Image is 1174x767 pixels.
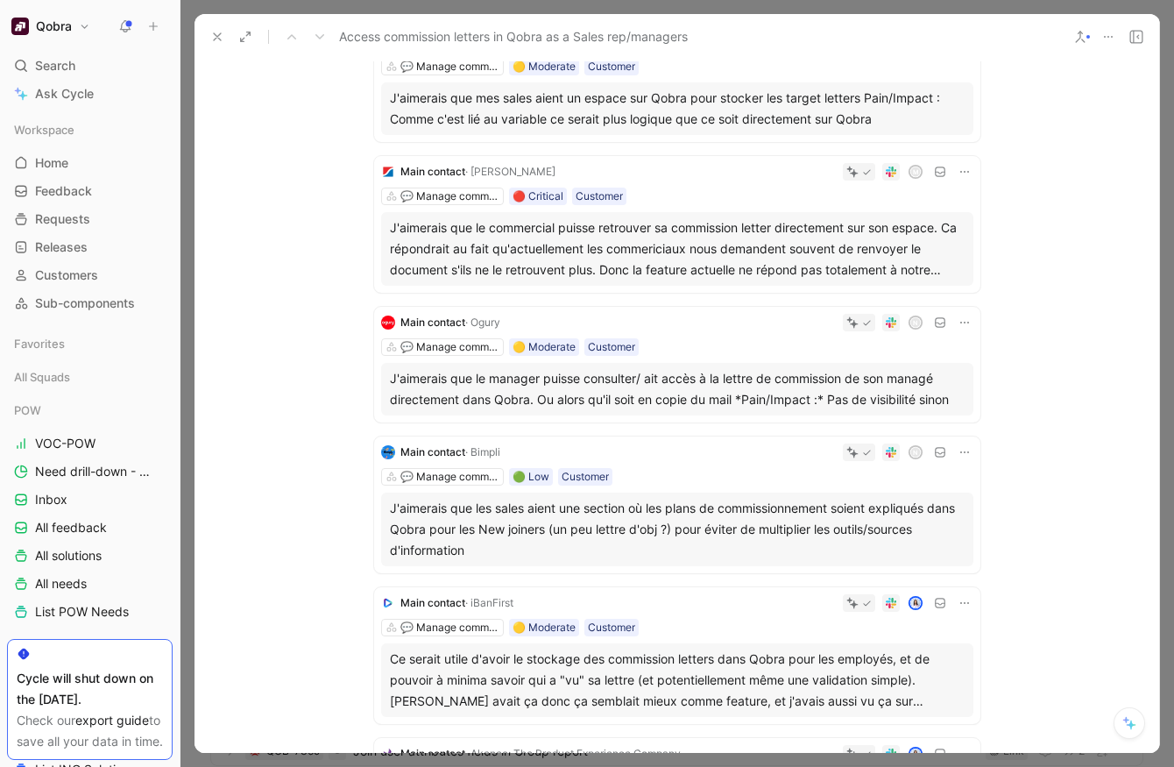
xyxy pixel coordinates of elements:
[35,238,88,256] span: Releases
[513,338,576,356] div: 🟡 Moderate
[576,188,623,205] div: Customer
[17,668,163,710] div: Cycle will shut down on the [DATE].
[400,747,465,760] span: Main contact
[513,468,549,486] div: 🟢 Low
[381,316,395,330] img: logo
[400,619,499,636] div: 💬 Manage commission letters
[465,747,681,760] span: · Akeneo: The Product Experience Company
[400,165,465,178] span: Main contact
[381,445,395,459] img: logo
[7,397,173,625] div: POWVOC-POWNeed drill-down - POWInboxAll feedbackAll solutionsAll needsList POW Needs
[35,575,87,593] span: All needs
[14,121,74,138] span: Workspace
[465,596,513,609] span: · iBanFirst
[381,747,395,761] img: logo
[381,596,395,610] img: logo
[909,598,921,609] img: avatar
[35,547,102,565] span: All solutions
[400,596,465,609] span: Main contact
[7,330,173,357] div: Favorites
[390,498,965,561] div: J'aimerais que les sales aient une section où les plans de commissionnement soient expliqués dans...
[588,338,635,356] div: Customer
[588,619,635,636] div: Customer
[909,317,921,329] div: n
[513,188,563,205] div: 🔴 Critical
[35,182,92,200] span: Feedback
[465,445,500,458] span: · Bimpli
[390,649,965,712] div: Ce serait utile d'avoir le stockage des commission letters dans Qobra pour les employés, et de po...
[11,18,29,35] img: Qobra
[35,491,67,508] span: Inbox
[7,571,173,597] a: All needs
[400,188,499,205] div: 💬 Manage commission letters
[400,445,465,458] span: Main contact
[465,316,500,329] span: · Ogury
[909,447,921,458] div: n
[400,338,499,356] div: 💬 Manage commission letters
[7,234,173,260] a: Releases
[7,290,173,316] a: Sub-components
[390,368,965,410] div: J'aimerais que le manager puisse consulter/ ait accès à la lettre de commission de son managé dir...
[7,543,173,569] a: All solutions
[390,88,965,130] div: J'aimerais que mes sales aient un espace sur Qobra pour stocker les target letters Pain/Impact : ...
[35,83,94,104] span: Ask Cycle
[7,599,173,625] a: List POW Needs
[7,430,173,457] a: VOC-POW
[513,58,576,75] div: 🟡 Moderate
[909,167,921,178] div: m
[7,262,173,288] a: Customers
[14,401,41,419] span: POW
[35,210,90,228] span: Requests
[7,364,173,390] div: All Squads
[7,397,173,423] div: POW
[7,515,173,541] a: All feedback
[35,519,107,536] span: All feedback
[513,619,576,636] div: 🟡 Moderate
[35,295,135,312] span: Sub-components
[7,206,173,232] a: Requests
[400,58,499,75] div: 💬 Manage commission letters
[17,710,163,752] div: Check our to save all your data in time.
[909,749,921,760] img: avatar
[36,18,72,34] h1: Qobra
[7,364,173,395] div: All Squads
[35,55,75,76] span: Search
[7,53,173,79] div: Search
[7,150,173,176] a: Home
[7,81,173,107] a: Ask Cycle
[7,486,173,513] a: Inbox
[35,603,129,621] span: List POW Needs
[14,335,65,352] span: Favorites
[35,266,98,284] span: Customers
[562,468,609,486] div: Customer
[14,368,70,386] span: All Squads
[35,435,95,452] span: VOC-POW
[400,468,499,486] div: 💬 Manage commission letters
[339,26,688,47] span: Access commission letters in Qobra as a Sales rep/managers
[35,154,68,172] span: Home
[7,458,173,485] a: Need drill-down - POW
[465,165,555,178] span: · [PERSON_NAME]
[75,713,149,728] a: export guide
[35,463,151,480] span: Need drill-down - POW
[7,178,173,204] a: Feedback
[381,165,395,179] img: logo
[7,14,95,39] button: QobraQobra
[7,117,173,143] div: Workspace
[400,316,465,329] span: Main contact
[588,58,635,75] div: Customer
[390,217,965,281] div: J'aimerais que le commercial puisse retrouver sa commission letter directement sur son espace. Ca...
